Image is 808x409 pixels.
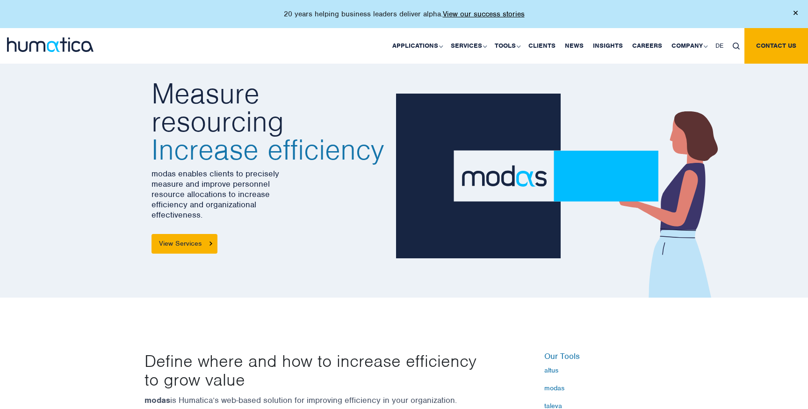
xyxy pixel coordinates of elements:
a: Clients [524,28,560,64]
a: modas [544,384,664,392]
a: Applications [388,28,446,64]
a: View Services [151,234,217,254]
img: about_banner1 [396,94,733,298]
img: search_icon [733,43,740,50]
p: Define where and how to increase efficiency to grow value [144,351,486,389]
strong: modas [144,395,170,405]
a: Services [446,28,490,64]
a: DE [711,28,728,64]
span: Increase efficiency [151,136,389,164]
h2: Measure resourcing [151,80,389,164]
a: Contact us [744,28,808,64]
a: altus [544,366,664,374]
a: Insights [588,28,628,64]
p: 20 years helping business leaders deliver alpha. [284,9,525,19]
a: Company [667,28,711,64]
img: logo [7,37,94,52]
p: modas enables clients to precisely measure and improve personnel resource allocations to increase... [151,168,389,220]
a: Tools [490,28,524,64]
span: DE [715,42,723,50]
a: View our success stories [443,9,525,19]
img: arrowicon [209,241,212,246]
h6: Our Tools [544,351,664,362]
a: Careers [628,28,667,64]
a: News [560,28,588,64]
p: is Humatica’s web-based solution for improving efficiency in your organization. [144,395,462,405]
